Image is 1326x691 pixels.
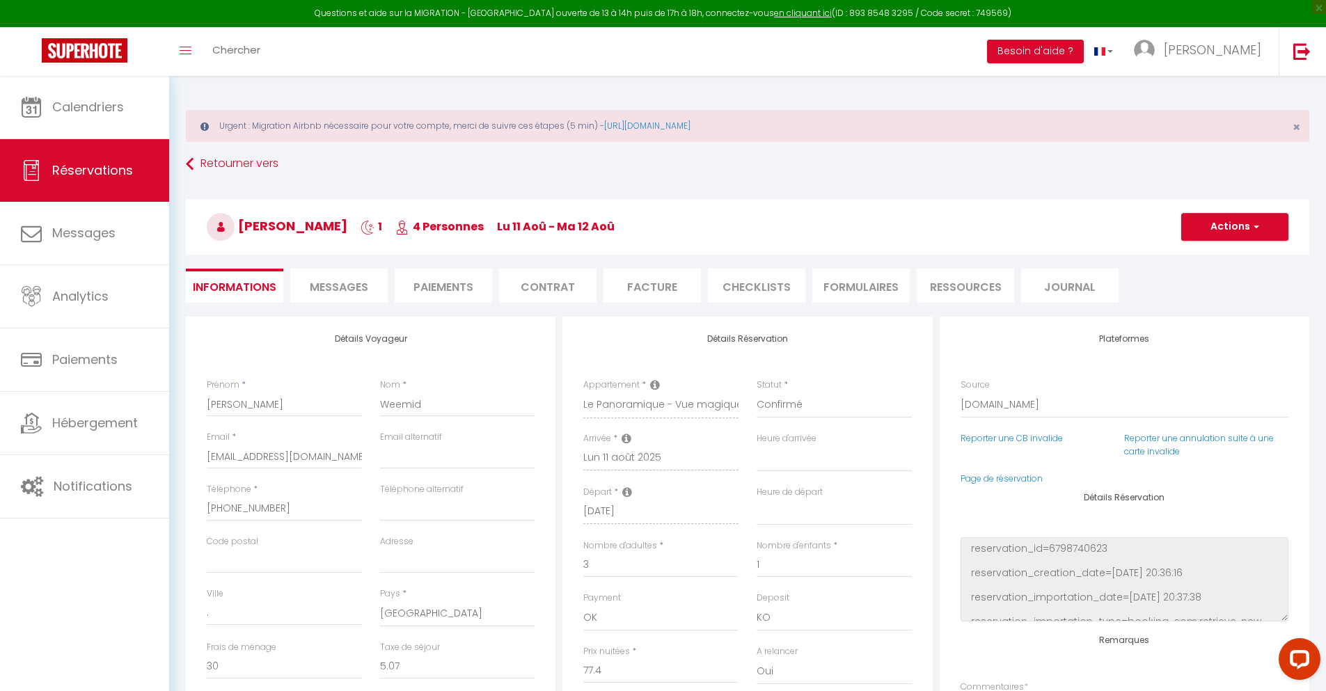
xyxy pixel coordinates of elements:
[961,379,990,392] label: Source
[1124,432,1274,457] a: Reporter une annulation suite à une carte invalide
[207,535,258,548] label: Code postal
[380,483,464,496] label: Téléphone alternatif
[961,635,1288,645] h4: Remarques
[380,641,440,654] label: Taxe de séjour
[52,287,109,305] span: Analytics
[186,152,1309,177] a: Retourner vers
[1268,633,1326,691] iframe: LiveChat chat widget
[757,645,798,658] label: A relancer
[583,591,621,605] label: Payment
[207,587,223,601] label: Ville
[961,334,1288,344] h4: Plateformes
[207,431,230,444] label: Email
[917,269,1014,303] li: Ressources
[708,269,805,303] li: CHECKLISTS
[361,219,382,235] span: 1
[207,379,239,392] label: Prénom
[1293,42,1311,60] img: logout
[961,493,1288,502] h4: Détails Réservation
[202,27,271,76] a: Chercher
[604,120,690,132] a: [URL][DOMAIN_NAME]
[42,38,127,63] img: Super Booking
[52,224,116,241] span: Messages
[207,483,251,496] label: Téléphone
[380,535,413,548] label: Adresse
[757,591,789,605] label: Deposit
[52,414,138,431] span: Hébergement
[961,472,1043,484] a: Page de réservation
[987,40,1084,63] button: Besoin d'aide ?
[1123,27,1279,76] a: ... [PERSON_NAME]
[1164,41,1261,58] span: [PERSON_NAME]
[774,7,832,19] a: en cliquant ici
[603,269,701,303] li: Facture
[583,432,611,445] label: Arrivée
[395,269,492,303] li: Paiements
[380,379,400,392] label: Nom
[1293,121,1300,134] button: Close
[52,98,124,116] span: Calendriers
[583,486,612,499] label: Départ
[497,219,615,235] span: lu 11 Aoû - ma 12 Aoû
[757,539,831,553] label: Nombre d'enfants
[1021,269,1119,303] li: Journal
[583,645,630,658] label: Prix nuitées
[499,269,597,303] li: Contrat
[757,486,823,499] label: Heure de départ
[212,42,260,57] span: Chercher
[186,269,283,303] li: Informations
[1134,40,1155,61] img: ...
[54,477,132,495] span: Notifications
[1181,213,1288,241] button: Actions
[757,432,816,445] label: Heure d'arrivée
[52,351,118,368] span: Paiements
[380,431,442,444] label: Email alternatif
[757,379,782,392] label: Statut
[310,279,368,295] span: Messages
[207,217,347,235] span: [PERSON_NAME]
[207,641,276,654] label: Frais de ménage
[961,432,1063,444] a: Reporter une CB invalide
[395,219,484,235] span: 4 Personnes
[583,379,640,392] label: Appartement
[1293,118,1300,136] span: ×
[207,334,535,344] h4: Détails Voyageur
[583,539,657,553] label: Nombre d'adultes
[186,110,1309,142] div: Urgent : Migration Airbnb nécessaire pour votre compte, merci de suivre ces étapes (5 min) -
[583,334,911,344] h4: Détails Réservation
[52,161,133,179] span: Réservations
[812,269,910,303] li: FORMULAIRES
[380,587,400,601] label: Pays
